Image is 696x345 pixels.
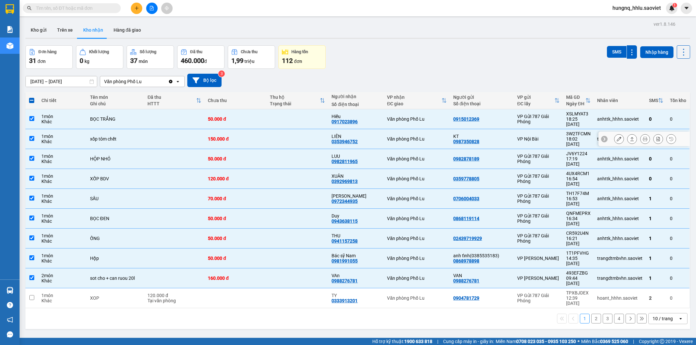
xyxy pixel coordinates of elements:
[332,179,358,184] div: 0392969813
[627,134,637,144] div: Giao hàng
[517,276,560,281] div: VP [PERSON_NAME]
[649,295,663,301] div: 2
[578,340,580,343] span: ⚪️
[90,95,141,100] div: Tên món
[566,131,591,136] div: 3W2TFCMN
[670,156,686,161] div: 0
[190,50,202,54] div: Đã thu
[208,256,263,261] div: 50.000 đ
[41,98,84,103] div: Chi tiết
[267,92,329,109] th: Toggle SortBy
[80,57,83,65] span: 0
[41,278,84,283] div: Khác
[453,216,479,221] div: 0868119114
[140,50,156,54] div: Số lượng
[597,156,642,161] div: anhttk_hhhn.saoviet
[175,79,180,84] svg: open
[597,216,642,221] div: anhttk_hhhn.saoviet
[517,136,560,142] div: VP Nội Bài
[78,22,108,38] button: Kho nhận
[90,196,141,201] div: SẦU
[41,213,84,218] div: 1 món
[144,92,205,109] th: Toggle SortBy
[387,136,447,142] div: Văn phòng Phố Lu
[597,196,642,201] div: anhttk_hhhn.saoviet
[36,5,113,12] input: Tìm tên, số ĐT hoặc mã đơn
[670,295,686,301] div: 0
[147,95,196,100] div: Đã thu
[453,295,479,301] div: 0904781729
[649,236,663,241] div: 1
[591,314,601,323] button: 2
[597,295,642,301] div: hoant_hhhn.saoviet
[566,196,591,206] div: 16:53 [DATE]
[90,156,141,161] div: HỘP NHỎ
[90,276,141,281] div: sot cho + can ruou 20l
[25,45,73,69] button: Đơn hàng31đơn
[517,193,560,204] div: VP Gửi 787 Giải Phóng
[681,3,692,14] button: caret-down
[187,74,222,87] button: Bộ lọc
[387,116,447,122] div: Văn phòng Phố Lu
[208,216,263,221] div: 50.000 đ
[90,236,141,241] div: ỐNG
[208,98,263,103] div: Chưa thu
[453,101,511,106] div: Số điện thoại
[146,3,158,14] button: file-add
[131,3,142,14] button: plus
[41,233,84,238] div: 1 món
[332,173,380,179] div: XUÂN
[208,236,263,241] div: 50.000 đ
[90,136,141,142] div: xốp tôm chết
[90,216,141,221] div: BỌC ĐEN
[387,276,447,281] div: Văn phòng Phố Lu
[517,101,554,106] div: ĐC lấy
[147,298,201,303] div: Tại văn phòng
[6,4,14,14] img: logo-vxr
[614,134,624,144] div: Sửa đơn hàng
[134,6,139,10] span: plus
[654,21,675,28] div: ver 1.8.146
[127,45,174,69] button: Số lượng37món
[640,46,673,58] button: Nhập hàng
[607,4,666,12] span: hungnq_hhlu.saoviet
[90,101,141,106] div: Ghi chú
[453,273,511,278] div: VAN
[7,42,13,49] img: warehouse-icon
[387,176,447,181] div: Văn phòng Phố Lu
[7,331,13,337] span: message
[670,176,686,181] div: 0
[517,154,560,164] div: VP Gửi 787 Giải Phóng
[597,116,642,122] div: anhttk_hhhn.saoviet
[649,276,663,281] div: 1
[600,339,628,344] strong: 0369 525 060
[566,236,591,246] div: 16:21 [DATE]
[41,199,84,204] div: Khác
[387,101,441,106] div: ĐC giao
[90,176,141,181] div: XỐP BDV
[404,339,432,344] strong: 1900 633 818
[332,298,358,303] div: 0333913201
[649,156,663,161] div: 0
[332,94,380,99] div: Người nhận
[670,236,686,241] div: 0
[208,156,263,161] div: 50.000 đ
[517,95,554,100] div: VP gửi
[517,114,560,124] div: VP Gửi 787 Giải Phóng
[649,196,663,201] div: 1
[453,176,479,181] div: 0359778805
[566,171,591,176] div: 4UX4RCM1
[387,95,441,100] div: VP nhận
[384,92,450,109] th: Toggle SortBy
[332,114,380,119] div: Hiếu
[566,231,591,236] div: CR592U4N
[660,339,664,344] span: copyright
[90,256,141,261] div: Hộp
[566,176,591,187] div: 16:54 [DATE]
[208,116,263,122] div: 50.000 đ
[669,5,675,11] img: icon-new-feature
[228,45,275,69] button: Chưa thu1,99 triệu
[387,236,447,241] div: Văn phòng Phố Lu
[563,92,594,109] th: Toggle SortBy
[85,59,89,64] span: kg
